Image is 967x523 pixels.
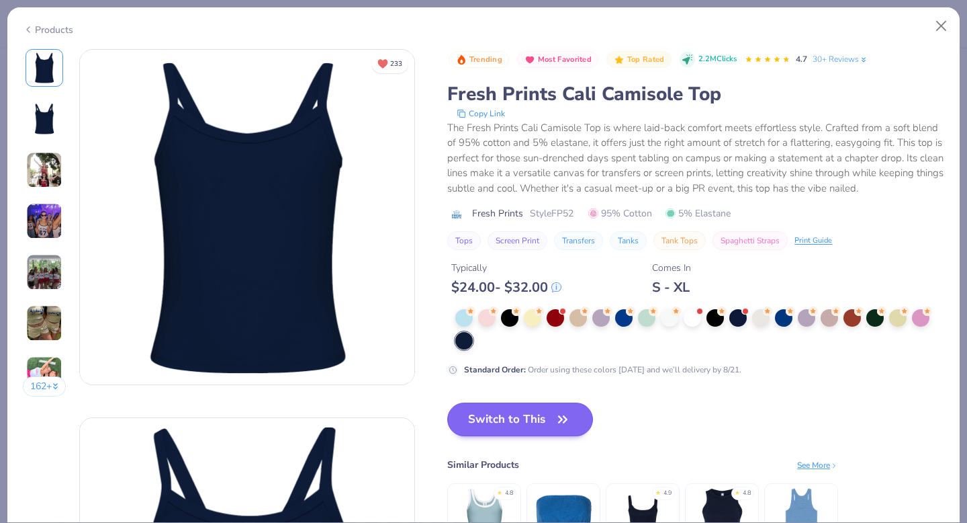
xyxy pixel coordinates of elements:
span: 95% Cotton [588,206,652,220]
div: 4.8 [743,489,751,498]
button: 162+ [23,376,66,397]
button: Badge Button [517,51,598,69]
img: User generated content [26,356,62,393]
button: Switch to This [447,403,593,436]
button: Close [929,13,954,39]
span: Most Favorited [538,56,592,63]
div: Similar Products [447,458,519,472]
img: Back [28,103,60,135]
div: 4.8 [505,489,513,498]
button: copy to clipboard [453,107,509,120]
div: Fresh Prints Cali Camisole Top [447,81,944,107]
button: Spaghetti Straps [712,231,788,250]
span: 2.2M Clicks [698,54,737,65]
span: 4.7 [796,54,807,65]
button: Tank Tops [653,231,706,250]
img: User generated content [26,152,62,188]
span: Fresh Prints [472,206,523,220]
div: ★ [735,489,740,494]
span: Top Rated [627,56,665,63]
img: Top Rated sort [614,54,625,65]
div: Typically [451,261,561,275]
span: 233 [390,61,402,67]
div: See More [797,459,838,471]
div: The Fresh Prints Cali Camisole Top is where laid-back comfort meets effortless style. Crafted fro... [447,120,944,196]
img: User generated content [26,203,62,239]
img: User generated content [26,254,62,290]
button: Badge Button [606,51,671,69]
div: S - XL [652,279,691,296]
div: Products [23,23,73,37]
span: 5% Elastane [665,206,731,220]
a: 30+ Reviews [813,53,868,65]
button: Tanks [610,231,647,250]
img: brand logo [447,209,465,220]
div: ★ [655,489,661,494]
img: User generated content [26,305,62,341]
img: Front [80,50,414,385]
button: Badge Button [449,51,509,69]
button: Tops [447,231,481,250]
span: Trending [469,56,502,63]
div: Comes In [652,261,691,275]
button: Screen Print [488,231,547,250]
div: Order using these colors [DATE] and we’ll delivery by 8/21. [464,364,741,376]
img: Trending sort [456,54,467,65]
div: $ 24.00 - $ 32.00 [451,279,561,296]
div: 4.7 Stars [745,49,790,71]
button: Transfers [554,231,603,250]
button: Unlike [371,54,408,73]
strong: Standard Order : [464,364,526,375]
span: Style FP52 [530,206,573,220]
div: ★ [497,489,502,494]
img: Most Favorited sort [524,54,535,65]
div: Print Guide [794,235,832,247]
div: 4.9 [663,489,672,498]
img: Front [28,52,60,84]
